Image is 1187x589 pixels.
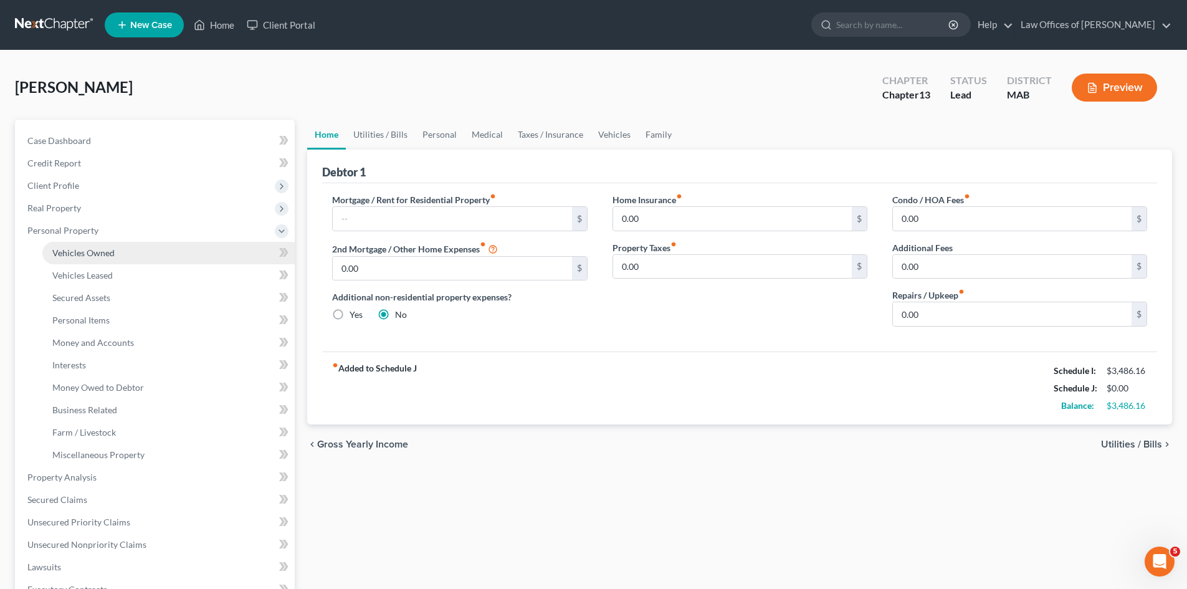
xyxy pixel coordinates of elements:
[958,289,965,295] i: fiber_manual_record
[17,466,295,489] a: Property Analysis
[317,439,408,449] span: Gross Yearly Income
[27,203,81,213] span: Real Property
[892,241,953,254] label: Additional Fees
[613,255,852,279] input: --
[893,302,1132,326] input: --
[42,376,295,399] a: Money Owed to Debtor
[42,399,295,421] a: Business Related
[510,120,591,150] a: Taxes / Insurance
[27,158,81,168] span: Credit Report
[52,292,110,303] span: Secured Assets
[836,13,950,36] input: Search by name...
[42,242,295,264] a: Vehicles Owned
[332,362,417,414] strong: Added to Schedule J
[415,120,464,150] a: Personal
[638,120,679,150] a: Family
[27,539,146,550] span: Unsecured Nonpriority Claims
[42,444,295,466] a: Miscellaneous Property
[52,382,144,393] span: Money Owed to Debtor
[332,290,587,304] label: Additional non-residential property expenses?
[1132,255,1146,279] div: $
[613,241,677,254] label: Property Taxes
[17,511,295,534] a: Unsecured Priority Claims
[892,289,965,302] label: Repairs / Upkeep
[1132,302,1146,326] div: $
[17,489,295,511] a: Secured Claims
[464,120,510,150] a: Medical
[42,332,295,354] a: Money and Accounts
[919,89,930,100] span: 13
[333,207,571,231] input: --
[52,247,115,258] span: Vehicles Owned
[971,14,1013,36] a: Help
[332,241,498,256] label: 2nd Mortgage / Other Home Expenses
[490,193,496,199] i: fiber_manual_record
[17,534,295,556] a: Unsecured Nonpriority Claims
[950,74,987,88] div: Status
[852,255,867,279] div: $
[893,207,1132,231] input: --
[613,207,852,231] input: --
[52,315,110,325] span: Personal Items
[591,120,638,150] a: Vehicles
[1101,439,1162,449] span: Utilities / Bills
[1072,74,1157,102] button: Preview
[613,193,682,206] label: Home Insurance
[964,193,970,199] i: fiber_manual_record
[42,287,295,309] a: Secured Assets
[1107,382,1147,395] div: $0.00
[130,21,172,30] span: New Case
[27,517,130,527] span: Unsecured Priority Claims
[1007,74,1052,88] div: District
[27,472,97,482] span: Property Analysis
[52,270,113,280] span: Vehicles Leased
[670,241,677,247] i: fiber_manual_record
[572,257,587,280] div: $
[1054,383,1097,393] strong: Schedule J:
[17,556,295,578] a: Lawsuits
[882,88,930,102] div: Chapter
[676,193,682,199] i: fiber_manual_record
[1054,365,1096,376] strong: Schedule I:
[27,135,91,146] span: Case Dashboard
[27,225,98,236] span: Personal Property
[52,337,134,348] span: Money and Accounts
[346,120,415,150] a: Utilities / Bills
[882,74,930,88] div: Chapter
[52,405,117,415] span: Business Related
[17,152,295,175] a: Credit Report
[307,120,346,150] a: Home
[52,449,145,460] span: Miscellaneous Property
[322,165,366,180] div: Debtor 1
[1132,207,1146,231] div: $
[572,207,587,231] div: $
[27,494,87,505] span: Secured Claims
[395,309,407,321] label: No
[188,14,241,36] a: Home
[42,354,295,376] a: Interests
[307,439,317,449] i: chevron_left
[1007,88,1052,102] div: MAB
[1101,439,1172,449] button: Utilities / Bills chevron_right
[333,257,571,280] input: --
[241,14,322,36] a: Client Portal
[52,427,116,438] span: Farm / Livestock
[42,309,295,332] a: Personal Items
[307,439,408,449] button: chevron_left Gross Yearly Income
[1107,365,1147,377] div: $3,486.16
[852,207,867,231] div: $
[17,130,295,152] a: Case Dashboard
[332,193,496,206] label: Mortgage / Rent for Residential Property
[893,255,1132,279] input: --
[27,180,79,191] span: Client Profile
[1145,547,1175,577] iframe: Intercom live chat
[1014,14,1171,36] a: Law Offices of [PERSON_NAME]
[350,309,363,321] label: Yes
[480,241,486,247] i: fiber_manual_record
[892,193,970,206] label: Condo / HOA Fees
[1107,400,1147,412] div: $3,486.16
[52,360,86,370] span: Interests
[42,421,295,444] a: Farm / Livestock
[1162,439,1172,449] i: chevron_right
[1061,400,1094,411] strong: Balance:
